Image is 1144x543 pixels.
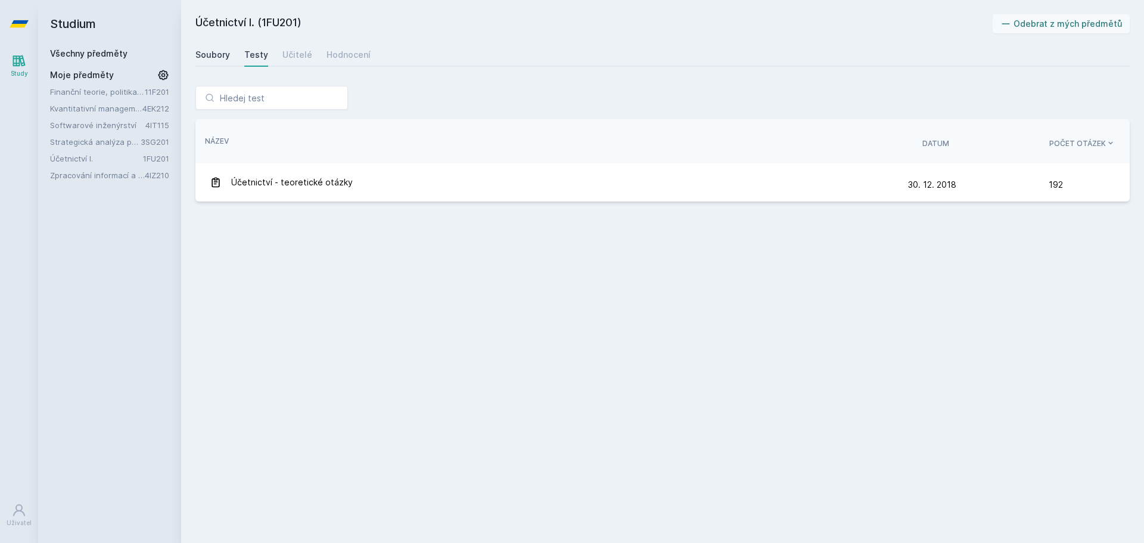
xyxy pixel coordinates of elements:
[244,49,268,61] div: Testy
[50,136,141,148] a: Strategická analýza pro informatiky a statistiky
[195,49,230,61] div: Soubory
[993,14,1130,33] button: Odebrat z mých předmětů
[327,49,371,61] div: Hodnocení
[327,43,371,67] a: Hodnocení
[922,138,949,149] button: Datum
[145,170,169,180] a: 4IZ210
[195,14,993,33] h2: Účetnictví I. (1FU201)
[50,169,145,181] a: Zpracování informací a znalostí
[1049,173,1063,197] span: 192
[2,48,36,84] a: Study
[1049,138,1106,149] span: Počet otázek
[145,120,169,130] a: 4IT115
[2,497,36,533] a: Uživatel
[908,179,956,190] span: 30. 12. 2018
[195,163,1130,201] a: Účetnictví - teoretické otázky 30. 12. 2018 192
[50,86,145,98] a: Finanční teorie, politika a instituce
[50,103,142,114] a: Kvantitativní management
[142,104,169,113] a: 4EK212
[195,86,348,110] input: Hledej test
[50,153,143,165] a: Účetnictví I.
[50,69,114,81] span: Moje předměty
[244,43,268,67] a: Testy
[231,170,353,194] span: Účetnictví - teoretické otázky
[145,87,169,97] a: 11F201
[11,69,28,78] div: Study
[1049,138,1115,149] button: Počet otázek
[7,519,32,528] div: Uživatel
[50,48,128,58] a: Všechny předměty
[205,136,229,147] button: Název
[50,119,145,131] a: Softwarové inženýrství
[282,43,312,67] a: Učitelé
[143,154,169,163] a: 1FU201
[282,49,312,61] div: Učitelé
[195,43,230,67] a: Soubory
[141,137,169,147] a: 3SG201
